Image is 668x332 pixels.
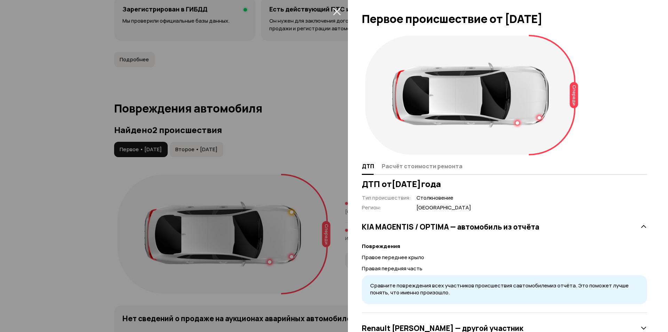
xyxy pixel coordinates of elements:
h3: ДТП от [DATE] года [362,179,647,189]
span: Тип происшествия : [362,194,411,201]
span: Расчёт стоимости ремонта [382,163,462,170]
p: Правая передняя часть [362,265,647,272]
p: Правое переднее крыло [362,254,647,261]
span: ДТП [362,163,374,170]
div: Спереди [570,82,578,108]
span: Регион : [362,204,381,211]
span: Столкновение [416,194,471,202]
button: закрыть [331,6,342,17]
h3: KIA MAGENTIS / OPTIMA — автомобиль из отчёта [362,222,539,231]
span: [GEOGRAPHIC_DATA] [416,204,471,211]
strong: Повреждения [362,242,400,250]
span: Сравните повреждения всех участников происшествия с автомобилем из отчёта. Это поможет лучше поня... [370,282,629,296]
